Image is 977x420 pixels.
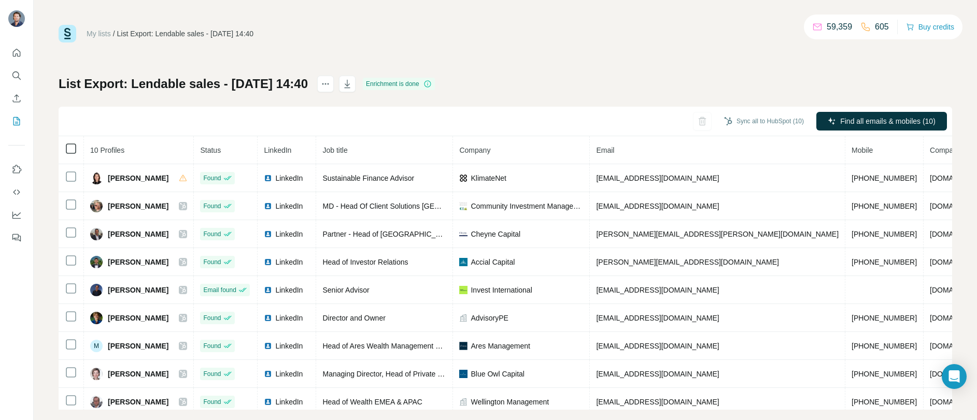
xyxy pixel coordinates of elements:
img: company-logo [459,202,468,210]
div: List Export: Lendable sales - [DATE] 14:40 [117,28,254,39]
button: Search [8,66,25,85]
img: Avatar [8,10,25,27]
div: Open Intercom Messenger [942,364,967,389]
img: LinkedIn logo [264,398,272,406]
img: LinkedIn logo [264,258,272,266]
span: Head of Ares Wealth Management Solutions EMEA [322,342,488,350]
span: [PERSON_NAME] [108,369,168,379]
span: Mobile [852,146,873,154]
img: Avatar [90,172,103,184]
button: actions [317,76,334,92]
span: LinkedIn [275,173,303,183]
img: LinkedIn logo [264,314,272,322]
span: Found [203,397,221,407]
span: [EMAIL_ADDRESS][DOMAIN_NAME] [596,314,719,322]
button: Enrich CSV [8,89,25,108]
span: LinkedIn [275,285,303,295]
span: [EMAIL_ADDRESS][DOMAIN_NAME] [596,398,719,406]
span: Found [203,313,221,323]
p: 59,359 [827,21,852,33]
button: Feedback [8,228,25,247]
button: Sync all to HubSpot (10) [717,113,811,129]
span: [EMAIL_ADDRESS][DOMAIN_NAME] [596,202,719,210]
span: Partner - Head of [GEOGRAPHIC_DATA] & [GEOGRAPHIC_DATA] - Private Debt & Hedge Fund Sales [322,230,655,238]
p: 605 [875,21,889,33]
span: Head of Investor Relations [322,258,408,266]
h1: List Export: Lendable sales - [DATE] 14:40 [59,76,308,92]
span: Email [596,146,614,154]
button: Use Surfe on LinkedIn [8,160,25,179]
span: AdvisoryPE [471,313,508,323]
span: [PERSON_NAME] [108,313,168,323]
span: [PERSON_NAME] [108,229,168,239]
span: Director and Owner [322,314,385,322]
span: LinkedIn [275,257,303,267]
span: [PHONE_NUMBER] [852,370,917,378]
span: LinkedIn [275,341,303,351]
span: [PHONE_NUMBER] [852,398,917,406]
span: [PERSON_NAME] [108,201,168,211]
img: company-logo [459,174,468,182]
img: Avatar [90,396,103,408]
span: Status [200,146,221,154]
span: LinkedIn [275,369,303,379]
span: Found [203,201,221,211]
span: Cheyne Capital [471,229,520,239]
button: Find all emails & mobiles (10) [816,112,947,131]
span: Wellington Management [471,397,549,407]
div: M [90,340,103,352]
span: [PHONE_NUMBER] [852,342,917,350]
button: Dashboard [8,206,25,224]
img: company-logo [459,342,468,350]
img: LinkedIn logo [264,370,272,378]
button: Buy credits [906,20,954,34]
img: company-logo [459,230,468,238]
span: [EMAIL_ADDRESS][DOMAIN_NAME] [596,174,719,182]
span: [EMAIL_ADDRESS][DOMAIN_NAME] [596,286,719,294]
button: Use Surfe API [8,183,25,201]
span: LinkedIn [275,313,303,323]
button: My lists [8,112,25,131]
img: Avatar [90,256,103,268]
a: My lists [87,30,111,38]
span: Senior Advisor [322,286,369,294]
span: Found [203,369,221,379]
span: [PHONE_NUMBER] [852,202,917,210]
span: [PERSON_NAME] [108,397,168,407]
img: company-logo [459,286,468,294]
span: [PHONE_NUMBER] [852,174,917,182]
img: company-logo [459,258,468,266]
span: [EMAIL_ADDRESS][DOMAIN_NAME] [596,342,719,350]
button: Quick start [8,44,25,62]
img: LinkedIn logo [264,230,272,238]
img: Avatar [90,200,103,212]
span: Email found [203,285,236,295]
span: Found [203,229,221,239]
span: Accial Capital [471,257,515,267]
span: Found [203,341,221,351]
img: company-logo [459,370,468,378]
img: LinkedIn logo [264,342,272,350]
span: [EMAIL_ADDRESS][DOMAIN_NAME] [596,370,719,378]
span: [PERSON_NAME] [108,341,168,351]
span: Company [459,146,490,154]
img: Surfe Logo [59,25,76,42]
img: LinkedIn logo [264,202,272,210]
span: [PERSON_NAME] [108,257,168,267]
span: [PERSON_NAME] [108,285,168,295]
span: LinkedIn [275,229,303,239]
span: Found [203,173,221,183]
img: Avatar [90,312,103,324]
span: LinkedIn [264,146,291,154]
img: LinkedIn logo [264,286,272,294]
span: [PERSON_NAME] [108,173,168,183]
img: Avatar [90,368,103,380]
span: 10 Profiles [90,146,124,154]
span: Job title [322,146,347,154]
span: Community Investment Management [471,201,583,211]
span: [PHONE_NUMBER] [852,258,917,266]
li: / [113,28,115,39]
span: Find all emails & mobiles (10) [840,116,936,126]
span: [PERSON_NAME][EMAIL_ADDRESS][DOMAIN_NAME] [596,258,778,266]
span: Ares Management [471,341,530,351]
